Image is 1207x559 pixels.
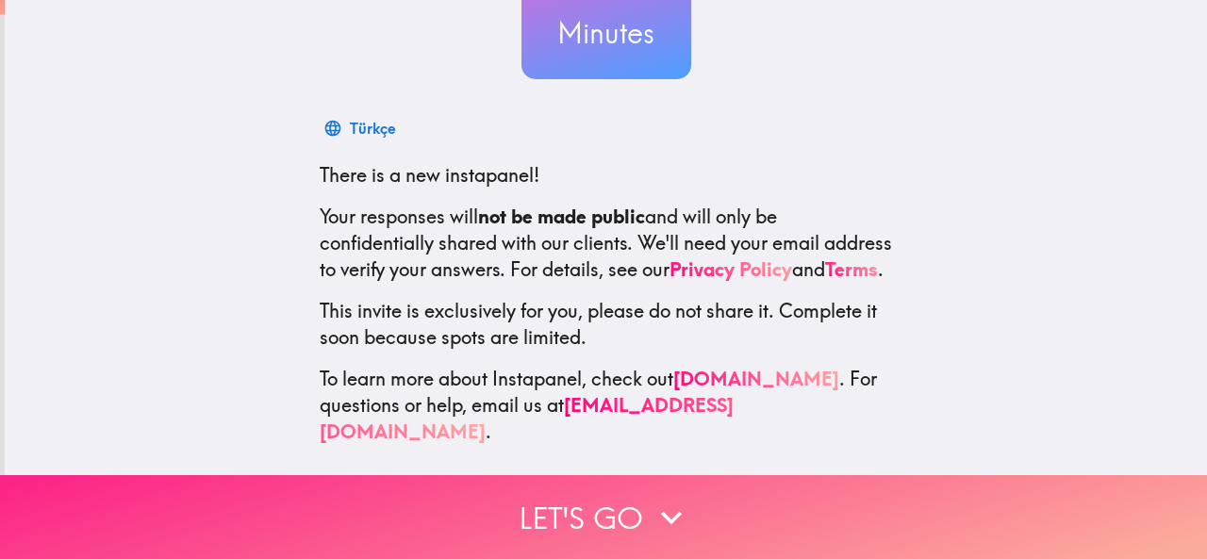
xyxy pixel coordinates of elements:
button: Türkçe [320,109,404,147]
p: Your responses will and will only be confidentially shared with our clients. We'll need your emai... [320,204,893,283]
span: There is a new instapanel! [320,163,539,187]
a: Privacy Policy [670,257,792,281]
p: To learn more about Instapanel, check out . For questions or help, email us at . [320,366,893,445]
a: [EMAIL_ADDRESS][DOMAIN_NAME] [320,393,734,443]
div: Türkçe [350,115,396,141]
p: This invite is exclusively for you, please do not share it. Complete it soon because spots are li... [320,298,893,351]
a: [DOMAIN_NAME] [673,367,839,390]
h3: Minutes [521,13,691,53]
a: Terms [825,257,878,281]
b: not be made public [478,205,645,228]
